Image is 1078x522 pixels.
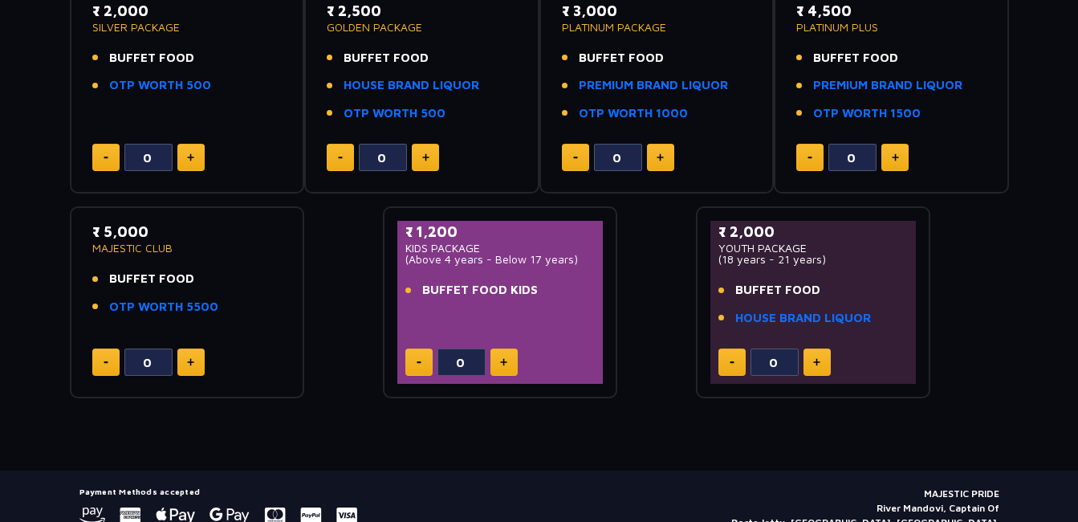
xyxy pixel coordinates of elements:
[735,281,820,300] span: BUFFET FOOD
[813,76,962,95] a: PREMIUM BRAND LIQUOR
[579,76,728,95] a: PREMIUM BRAND LIQUOR
[109,298,218,316] a: OTP WORTH 5500
[187,153,194,161] img: plus
[500,358,507,366] img: plus
[187,358,194,366] img: plus
[730,361,734,364] img: minus
[92,22,283,33] p: SILVER PACKAGE
[405,221,596,243] p: ₹ 1,200
[338,157,343,159] img: minus
[796,22,986,33] p: PLATINUM PLUS
[718,221,909,243] p: ₹ 2,000
[807,157,812,159] img: minus
[735,309,871,328] a: HOUSE BRAND LIQUOR
[579,49,664,67] span: BUFFET FOOD
[892,153,899,161] img: plus
[422,153,429,161] img: plus
[718,254,909,265] p: (18 years - 21 years)
[813,104,921,123] a: OTP WORTH 1500
[104,361,108,364] img: minus
[344,104,445,123] a: OTP WORTH 500
[344,76,479,95] a: HOUSE BRAND LIQUOR
[104,157,108,159] img: minus
[417,361,421,364] img: minus
[344,49,429,67] span: BUFFET FOOD
[718,243,909,254] p: YOUTH PACKAGE
[109,49,194,67] span: BUFFET FOOD
[79,487,357,496] h5: Payment Methods accepted
[657,153,664,161] img: plus
[422,281,538,300] span: BUFFET FOOD KIDS
[579,104,688,123] a: OTP WORTH 1000
[405,254,596,265] p: (Above 4 years - Below 17 years)
[92,221,283,243] p: ₹ 5,000
[405,243,596,254] p: KIDS PACKAGE
[573,157,578,159] img: minus
[109,270,194,288] span: BUFFET FOOD
[562,22,752,33] p: PLATINUM PACKAGE
[813,358,820,366] img: plus
[92,243,283,254] p: MAJESTIC CLUB
[327,22,517,33] p: GOLDEN PACKAGE
[813,49,898,67] span: BUFFET FOOD
[109,76,211,95] a: OTP WORTH 500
